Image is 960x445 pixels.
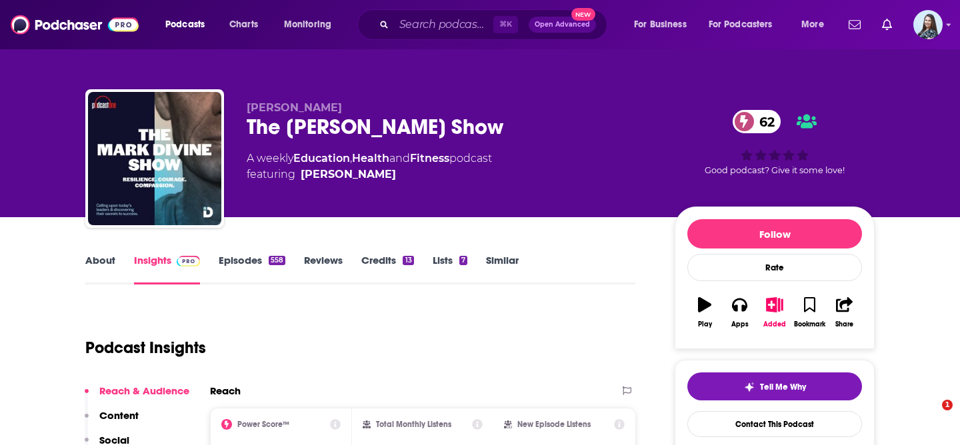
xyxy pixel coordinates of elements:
span: New [571,8,595,21]
span: More [801,15,824,34]
a: Episodes558 [219,254,285,284]
a: InsightsPodchaser Pro [134,254,200,284]
h2: Power Score™ [237,420,289,429]
button: open menu [700,14,792,35]
span: 1 [942,400,953,410]
button: open menu [156,14,222,35]
button: Follow [687,219,862,248]
a: Health [352,152,389,165]
h1: Podcast Insights [85,338,206,358]
a: Show notifications dropdown [877,13,897,36]
button: Open AdvancedNew [529,17,596,33]
button: Reach & Audience [85,384,189,409]
img: Podchaser - Follow, Share and Rate Podcasts [11,12,139,37]
a: Similar [486,254,519,284]
span: [PERSON_NAME] [247,101,342,114]
div: 62Good podcast? Give it some love! [675,101,875,184]
p: Reach & Audience [99,384,189,397]
img: User Profile [913,10,943,39]
span: featuring [247,167,492,183]
span: and [389,152,410,165]
a: Reviews [304,254,343,284]
div: A weekly podcast [247,151,492,183]
button: Content [85,409,139,434]
a: About [85,254,115,284]
h2: Total Monthly Listens [376,420,451,429]
a: Fitness [410,152,449,165]
span: For Podcasters [709,15,773,34]
button: Share [827,288,862,336]
img: tell me why sparkle [744,382,755,392]
div: Search podcasts, credits, & more... [370,9,620,40]
button: open menu [792,14,841,35]
div: 13 [403,256,413,265]
div: Share [835,320,853,328]
button: Show profile menu [913,10,943,39]
span: Good podcast? Give it some love! [705,165,845,175]
button: tell me why sparkleTell Me Why [687,372,862,400]
a: Contact This Podcast [687,411,862,437]
div: 7 [459,256,467,265]
span: Logged in as brookefortierpr [913,10,943,39]
button: open menu [275,14,349,35]
a: Education [293,152,350,165]
span: Tell Me Why [760,382,806,392]
span: Podcasts [165,15,205,34]
div: Added [763,320,786,328]
img: Podchaser Pro [177,256,200,266]
a: Lists7 [433,254,467,284]
div: Rate [687,254,862,281]
span: Open Advanced [535,21,590,28]
a: Charts [221,14,266,35]
input: Search podcasts, credits, & more... [394,14,493,35]
a: 62 [733,110,781,133]
a: Credits13 [361,254,413,284]
h2: Reach [210,384,241,397]
div: Bookmark [794,320,825,328]
span: ⌘ K [493,16,518,33]
span: 62 [746,110,781,133]
div: Apps [731,320,749,328]
div: 558 [269,256,285,265]
p: Content [99,409,139,422]
a: Show notifications dropdown [843,13,866,36]
button: Apps [722,288,757,336]
span: , [350,152,352,165]
iframe: Intercom live chat [915,400,947,432]
h2: New Episode Listens [517,420,591,429]
span: Monitoring [284,15,331,34]
button: Bookmark [792,288,827,336]
span: For Business [634,15,687,34]
img: The Mark Divine Show [88,92,221,225]
div: Play [698,320,712,328]
a: Mark Divine [301,167,396,183]
button: Play [687,288,722,336]
button: Added [757,288,792,336]
button: open menu [625,14,703,35]
span: Charts [229,15,258,34]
